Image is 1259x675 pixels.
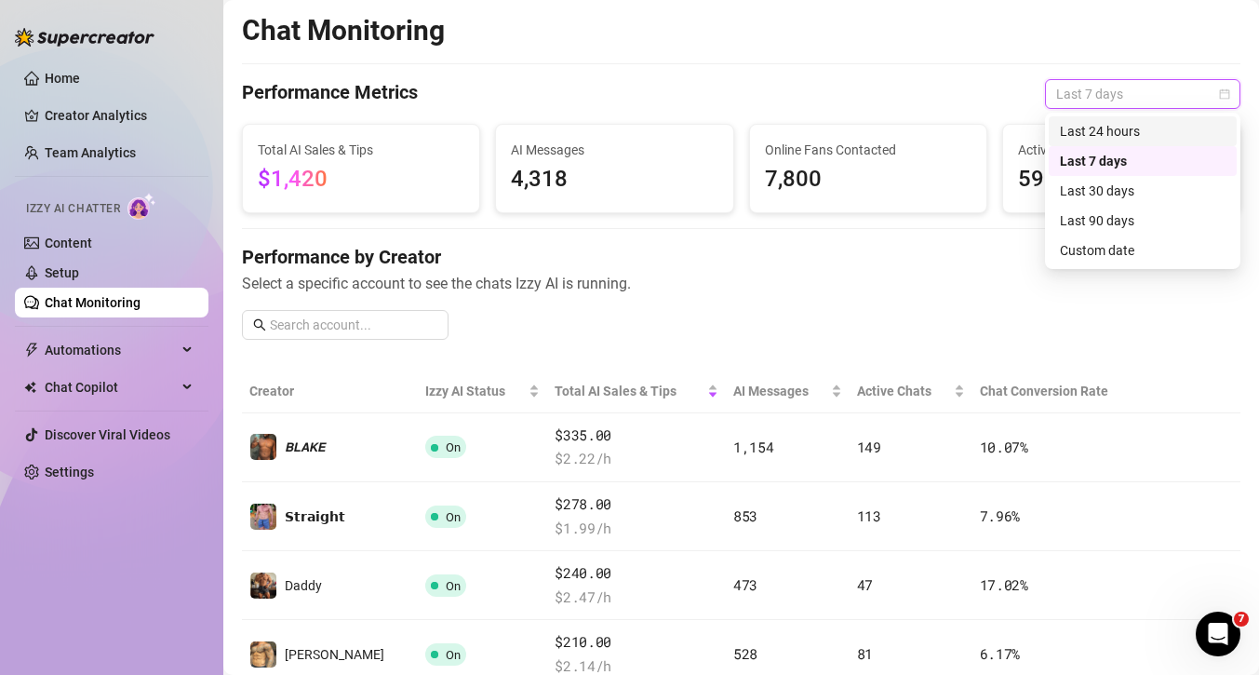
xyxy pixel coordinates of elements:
[1049,146,1237,176] div: Last 7 days
[972,370,1141,413] th: Chat Conversion Rate
[45,335,177,365] span: Automations
[857,506,881,525] span: 113
[857,644,873,663] span: 81
[733,644,757,663] span: 528
[250,641,276,668] img: 𝙅𝙊𝙀
[285,439,326,454] span: 𝘽𝙇𝘼𝙆𝙀
[857,438,881,456] span: 149
[733,381,827,401] span: AI Messages
[1049,116,1237,146] div: Last 24 hours
[857,381,950,401] span: Active Chats
[446,440,461,454] span: On
[45,265,79,280] a: Setup
[547,370,726,413] th: Total AI Sales & Tips
[127,193,156,220] img: AI Chatter
[15,28,154,47] img: logo-BBDzfeDw.svg
[242,370,418,413] th: Creator
[250,573,276,599] img: Daddy
[270,315,437,335] input: Search account...
[242,79,418,109] h4: Performance Metrics
[555,448,718,470] span: $ 2.22 /h
[1018,140,1225,160] span: Active Chats
[857,575,873,594] span: 47
[1018,162,1225,197] span: 599
[1060,121,1226,142] div: Last 24 hours
[425,381,525,401] span: Izzy AI Status
[765,162,971,197] span: 7,800
[511,140,717,160] span: AI Messages
[555,493,718,516] span: $278.00
[980,575,1028,594] span: 17.02 %
[285,509,345,524] span: 𝗦𝘁𝗿𝗮𝗶𝗴𝗵𝘁
[45,427,170,442] a: Discover Viral Videos
[555,518,718,540] span: $ 1.99 /h
[1060,210,1226,231] div: Last 90 days
[285,578,322,593] span: Daddy
[555,562,718,585] span: $240.00
[24,381,36,394] img: Chat Copilot
[1049,236,1237,265] div: Custom date
[1219,88,1230,100] span: calendar
[980,438,1028,456] span: 10.07 %
[418,370,547,413] th: Izzy AI Status
[446,510,461,524] span: On
[980,506,1021,525] span: 7.96 %
[555,381,703,401] span: Total AI Sales & Tips
[258,166,328,192] span: $1,420
[1060,240,1226,261] div: Custom date
[45,71,80,86] a: Home
[980,644,1021,663] span: 6.17 %
[1060,181,1226,201] div: Last 30 days
[250,504,276,530] img: 𝗦𝘁𝗿𝗮𝗶𝗴𝗵𝘁
[242,244,1240,270] h4: Performance by Creator
[250,434,276,460] img: 𝘽𝙇𝘼𝙆𝙀
[1234,612,1249,627] span: 7
[45,372,177,402] span: Chat Copilot
[733,438,774,456] span: 1,154
[555,631,718,654] span: $210.00
[733,575,757,594] span: 473
[45,236,92,250] a: Content
[446,648,461,662] span: On
[285,647,384,662] span: [PERSON_NAME]
[555,587,718,609] span: $ 2.47 /h
[1056,80,1229,108] span: Last 7 days
[45,101,194,130] a: Creator Analytics
[1196,612,1240,656] iframe: Intercom live chat
[1060,151,1226,171] div: Last 7 days
[26,200,120,218] span: Izzy AI Chatter
[253,318,266,331] span: search
[511,162,717,197] span: 4,318
[45,295,141,310] a: Chat Monitoring
[45,145,136,160] a: Team Analytics
[1049,206,1237,236] div: Last 90 days
[242,272,1240,295] span: Select a specific account to see the chats Izzy AI is running.
[1049,176,1237,206] div: Last 30 days
[24,343,39,358] span: thunderbolt
[733,506,757,525] span: 853
[765,140,971,160] span: Online Fans Contacted
[258,140,464,160] span: Total AI Sales & Tips
[850,370,972,413] th: Active Chats
[726,370,850,413] th: AI Messages
[242,13,445,48] h2: Chat Monitoring
[446,579,461,593] span: On
[45,465,94,479] a: Settings
[555,425,718,447] span: $335.00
